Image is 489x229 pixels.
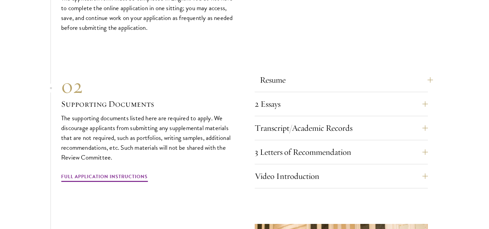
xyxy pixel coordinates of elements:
[255,144,428,160] button: 3 Letters of Recommendation
[61,113,234,162] p: The supporting documents listed here are required to apply. We discourage applicants from submitt...
[255,168,428,184] button: Video Introduction
[255,120,428,136] button: Transcript/Academic Records
[61,74,234,98] div: 02
[260,72,433,88] button: Resume
[61,98,234,110] h3: Supporting Documents
[255,96,428,112] button: 2 Essays
[61,172,148,183] a: Full Application Instructions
